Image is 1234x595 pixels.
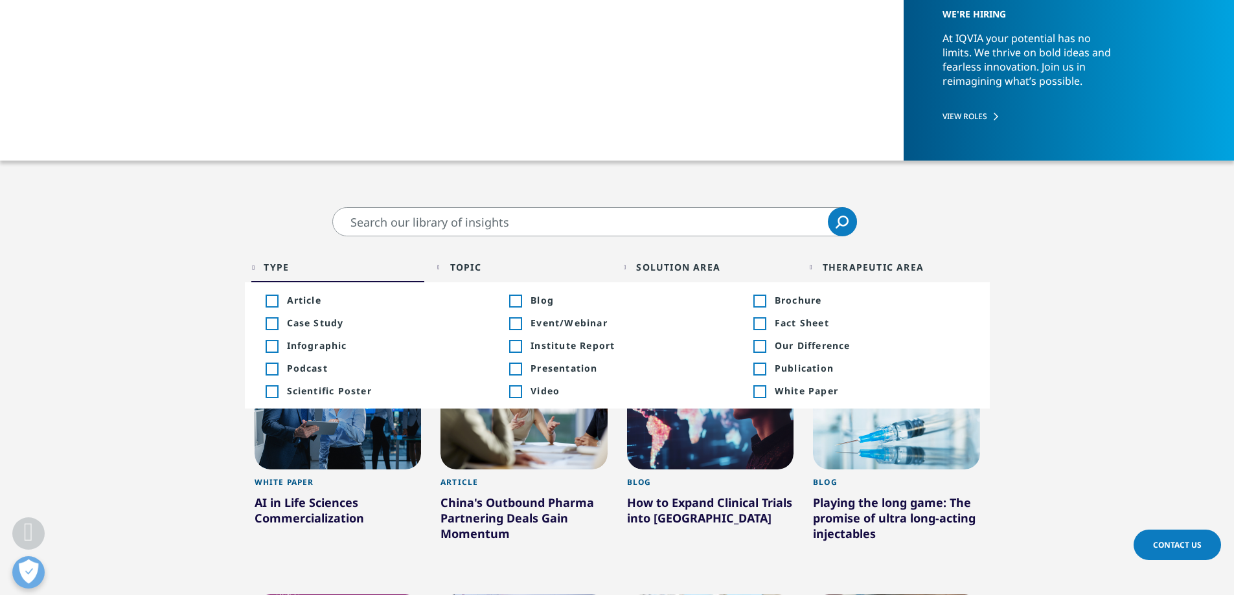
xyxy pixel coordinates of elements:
[739,357,983,379] li: Inclusion filter on Publication; 174 results
[287,385,481,397] span: Scientific Poster
[495,334,739,357] li: Inclusion filter on Institute Report; 129 results
[775,362,969,374] span: Publication
[627,495,794,531] div: How to Expand Clinical Trials into [GEOGRAPHIC_DATA]
[739,334,983,357] li: Inclusion filter on Our Difference; 1 result
[251,379,496,402] li: Inclusion filter on Scientific Poster; 13 results
[509,318,521,330] div: Inclusion filter on Event/Webinar; 920 results
[627,477,794,495] div: Blog
[251,311,496,334] li: Inclusion filter on Case Study; 306 results
[266,386,277,398] div: Inclusion filter on Scientific Poster; 13 results
[495,379,739,402] li: Inclusion filter on Video; 273 results
[495,357,739,379] li: Inclusion filter on Presentation; 272 results
[266,295,277,307] div: Inclusion filter on Article; 221 results
[287,317,481,329] span: Case Study
[531,385,725,397] span: Video
[495,311,739,334] li: Inclusion filter on Event/Webinar; 920 results
[440,495,608,546] div: China's Outbound Pharma Partnering Deals Gain Momentum
[823,261,924,273] div: Therapeutic Area facet.
[813,477,980,495] div: Blog
[753,295,765,307] div: Inclusion filter on Brochure; 51 results
[753,341,765,352] div: Inclusion filter on Our Difference; 1 result
[509,341,521,352] div: Inclusion filter on Institute Report; 129 results
[753,386,765,398] div: Inclusion filter on White Paper; 843 results
[739,311,983,334] li: Inclusion filter on Fact Sheet; 696 results
[266,318,277,330] div: Inclusion filter on Case Study; 306 results
[287,339,481,352] span: Infographic
[450,261,481,273] div: Topic facet.
[440,469,608,575] a: Article China's Outbound Pharma Partnering Deals Gain Momentum
[813,495,980,546] div: Playing the long game: The promise of ultra long-acting injectables
[636,261,720,273] div: Solution Area facet.
[266,341,277,352] div: Inclusion filter on Infographic; 118 results
[836,216,849,229] svg: Search
[775,294,969,306] span: Brochure
[753,363,765,375] div: Inclusion filter on Publication; 174 results
[775,339,969,352] span: Our Difference
[531,339,725,352] span: Institute Report
[509,363,521,375] div: Inclusion filter on Presentation; 272 results
[12,556,45,589] button: 打开偏好
[531,317,725,329] span: Event/Webinar
[531,294,725,306] span: Blog
[531,362,725,374] span: Presentation
[1153,539,1202,550] span: Contact Us
[255,477,422,495] div: White Paper
[255,469,422,559] a: White Paper AI in Life Sciences Commercialization
[264,261,289,273] div: Type facet.
[440,477,608,495] div: Article
[251,357,496,379] li: Inclusion filter on Podcast; 81 results
[828,207,857,236] a: Search
[943,31,1121,100] p: At IQVIA your potential has no limits. We thrive on bold ideas and fearless innovation. Join us i...
[332,207,857,236] input: Search
[739,379,983,402] li: Inclusion filter on White Paper; 843 results
[287,294,481,306] span: Article
[1134,530,1221,560] a: Contact Us
[255,495,422,531] div: AI in Life Sciences Commercialization
[775,385,969,397] span: White Paper
[627,469,794,559] a: Blog How to Expand Clinical Trials into [GEOGRAPHIC_DATA]
[739,289,983,311] li: Inclusion filter on Brochure; 51 results
[495,289,739,311] li: Inclusion filter on Blog; 1,402 result
[251,289,496,311] li: Inclusion filter on Article; 221 results
[509,295,521,307] div: Inclusion filter on Blog; 1,402 result
[287,362,481,374] span: Podcast
[943,111,1185,122] a: VIEW ROLES
[775,317,969,329] span: Fact Sheet
[813,469,980,575] a: Blog Playing the long game: The promise of ultra long-acting injectables
[251,334,496,357] li: Inclusion filter on Infographic; 118 results
[266,363,277,375] div: Inclusion filter on Podcast; 81 results
[509,386,521,398] div: Inclusion filter on Video; 273 results
[753,318,765,330] div: Inclusion filter on Fact Sheet; 696 results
